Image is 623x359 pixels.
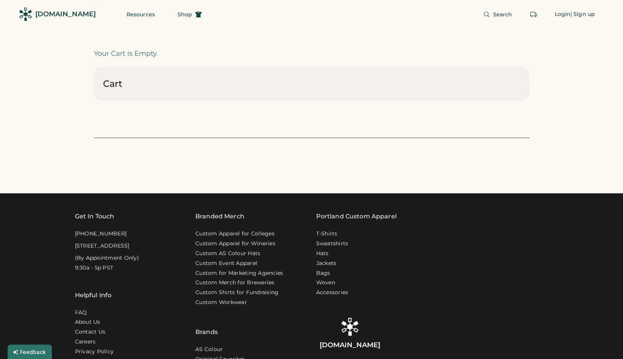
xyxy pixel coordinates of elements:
div: Helpful Info [75,291,112,300]
div: [STREET_ADDRESS] [75,242,130,250]
button: Shop [169,7,211,22]
a: Custom Event Apparel [195,260,257,267]
div: Cart [103,78,122,90]
a: Portland Custom Apparel [316,212,397,221]
a: Careers [75,338,96,346]
a: Custom AS Colour Hats [195,250,260,257]
span: Shop [178,12,192,17]
div: Login [555,11,571,18]
a: Hats [316,250,329,257]
a: Custom Workwear [195,299,247,306]
span: Search [493,12,512,17]
div: [DOMAIN_NAME] [320,340,380,350]
a: Custom Apparel for Colleges [195,230,275,238]
a: Custom Apparel for Wineries [195,240,275,248]
div: | Sign up [570,11,595,18]
a: Custom for Marketing Agencies [195,270,283,277]
div: Your Cart is Empty. [94,50,158,58]
a: Jackets [316,260,337,267]
div: [DOMAIN_NAME] [35,9,96,19]
a: Bags [316,270,330,277]
a: FAQ [75,309,87,317]
div: [PHONE_NUMBER] [75,230,127,238]
a: Contact Us [75,328,106,336]
a: Custom Shirts for Fundraising [195,289,278,296]
a: Custom Merch for Breweries [195,279,275,287]
a: Privacy Policy [75,348,114,356]
a: Accessories [316,289,348,296]
button: Resources [117,7,164,22]
a: Sweatshirts [316,240,348,248]
div: Get In Touch [75,212,114,221]
a: About Us [75,318,100,326]
a: Woven [316,279,335,287]
img: Rendered Logo - Screens [341,318,359,336]
div: (By Appointment Only) [75,254,139,262]
a: AS Colour [195,346,223,353]
div: Brands [195,309,218,337]
iframe: Front Chat [587,325,620,357]
button: Retrieve an order [526,7,541,22]
button: Search [474,7,522,22]
div: Branded Merch [195,212,244,221]
div: 9:30a - 5p PST [75,264,114,272]
img: Rendered Logo - Screens [19,8,32,21]
a: T-Shirts [316,230,337,238]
